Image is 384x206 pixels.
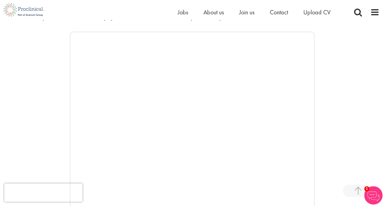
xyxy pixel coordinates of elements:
a: Join us [239,8,254,16]
iframe: reCAPTCHA [4,183,82,202]
span: 1 [364,186,369,191]
a: About us [203,8,224,16]
img: Chatbot [364,186,382,204]
a: Jobs [178,8,188,16]
a: Upload CV [303,8,331,16]
a: Contact [270,8,288,16]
